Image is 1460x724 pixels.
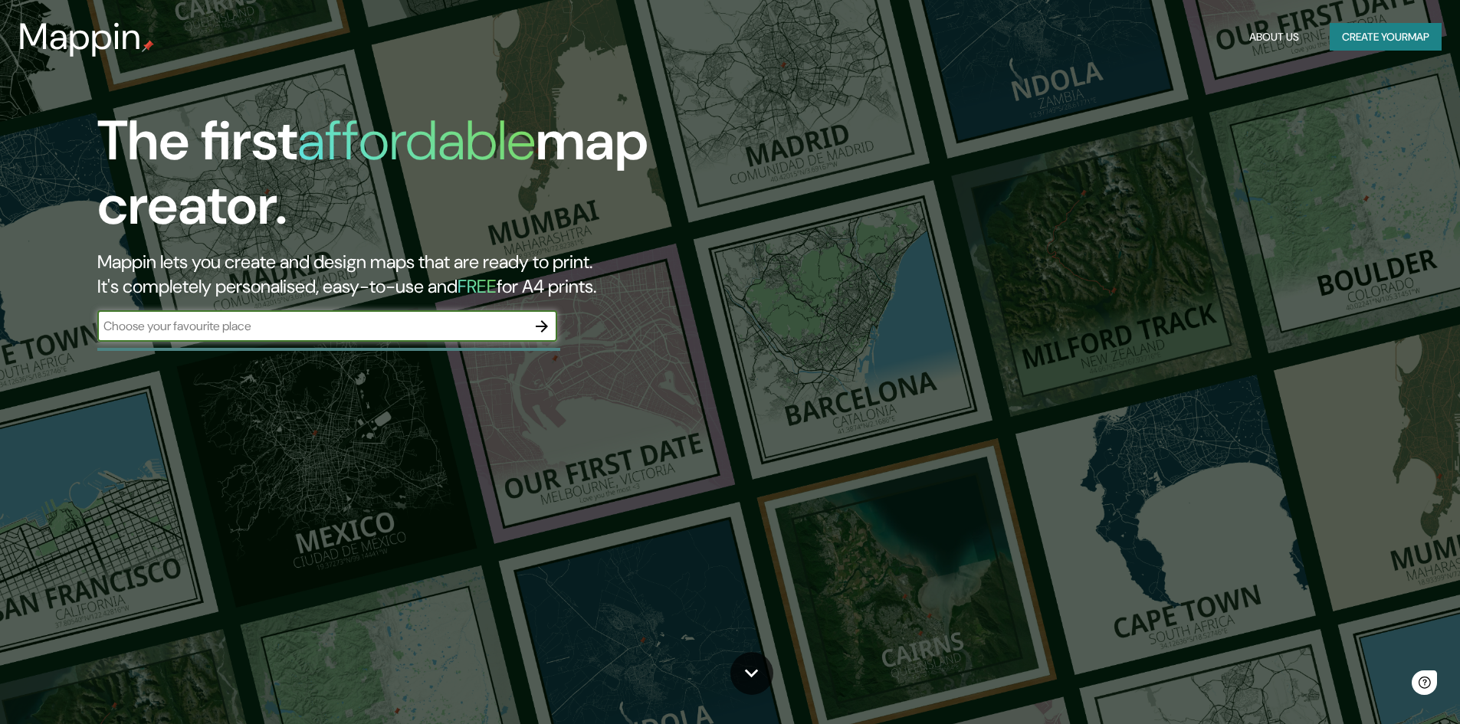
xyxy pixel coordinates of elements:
img: mappin-pin [142,40,154,52]
h1: The first map creator. [97,109,828,250]
h1: affordable [297,105,536,176]
h5: FREE [458,274,497,298]
button: Create yourmap [1330,23,1442,51]
h2: Mappin lets you create and design maps that are ready to print. It's completely personalised, eas... [97,250,828,299]
input: Choose your favourite place [97,317,527,335]
h3: Mappin [18,15,142,58]
button: About Us [1243,23,1305,51]
iframe: Help widget launcher [1324,664,1443,707]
